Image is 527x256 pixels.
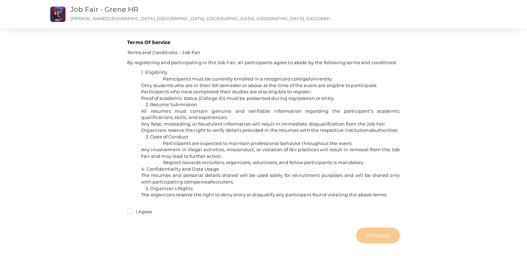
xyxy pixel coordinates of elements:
li: Participants who have completed their studies are also eligible to register. [141,88,400,95]
span: Participants are expected to maintain professional behavior throughout the event. [163,140,353,146]
span: 2. Resume Submission [146,102,197,107]
a: Job Fair - Grene HR [70,5,139,14]
span: 3. Code of Conduct [146,134,188,139]
li: Organizers reserve the right to verify details provided in the resumes with the respective instit... [141,127,400,134]
li: 1. Eligibility [141,69,400,76]
p: Terms and Conditions – Job Fair [127,49,400,56]
label: I Agree [127,208,152,215]
span: By registering and participating in the Job Fair, all participants agree to abide by the followin... [127,60,397,65]
li: Only students who are in their 5th semester or above at the time of the event are eligible to par... [141,82,400,89]
li: Proof of academic status (College ID) must be presented during registration or entry. [141,95,400,102]
span: 5. Organizer’s Rights [146,186,193,191]
img: CS2O7UHK_small.png [50,7,65,22]
li: The organizers reserve the right to deny entry or disqualify any participant found violating the ... [141,191,400,198]
span: Proceed [366,231,390,239]
p: [PERSON_NAME][GEOGRAPHIC_DATA], [GEOGRAPHIC_DATA], [GEOGRAPHIC_DATA], [GEOGRAPHIC_DATA], [GEOGRAP... [70,16,334,22]
li: All resumes must contain genuine and verifiable information regarding the participant’s academic ... [141,108,400,121]
li: Any false, misleading, or fraudulent information will result in immediate disqualification from t... [141,121,400,127]
p: Terms Of Service [127,39,400,46]
li: 4. Confidentiality and Data Usage [141,166,400,172]
span: Respect towards recruiters, organizers, volunteers, and fellow participants is mandatory. [163,160,364,165]
li: The resumes and personal details shared will be used solely for recruitment purposes and will be ... [141,172,400,185]
span: Participants must be currently enrolled in a recognized college/university. [163,76,333,82]
li: Any involvement in illegal activities, misconduct, or violation of fair practices will result in ... [141,146,400,159]
button: Proceed [356,228,400,243]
